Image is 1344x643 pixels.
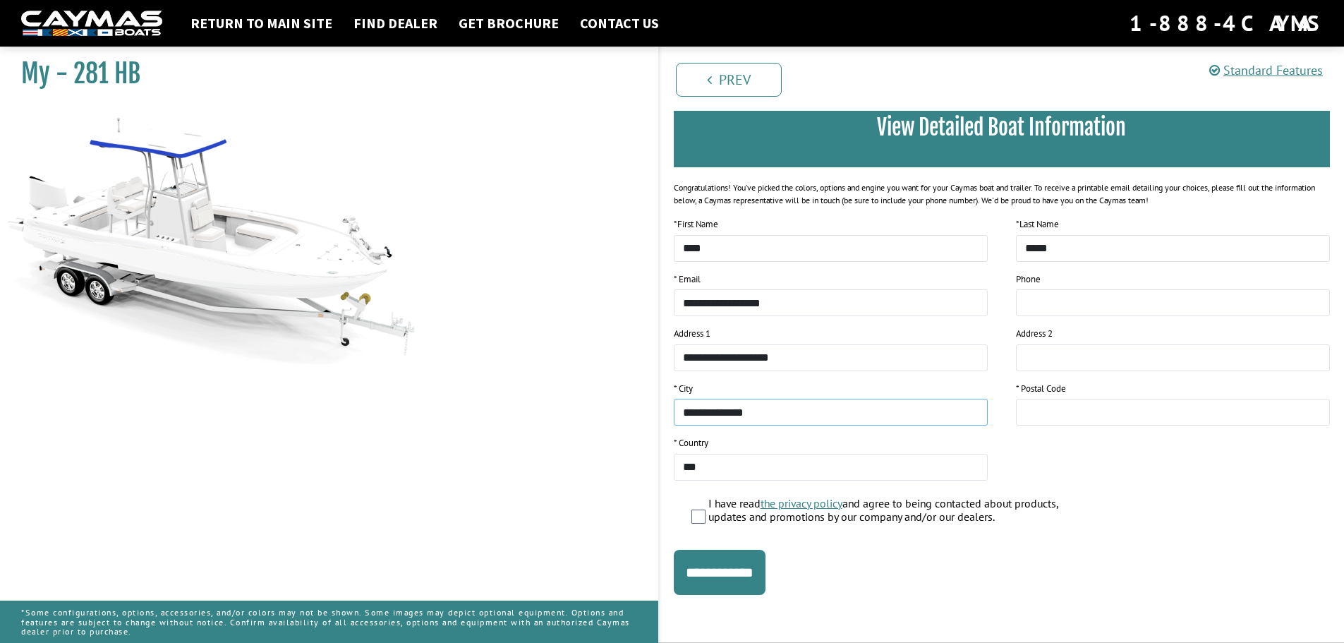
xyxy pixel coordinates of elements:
label: * Country [674,436,708,450]
p: *Some configurations, options, accessories, and/or colors may not be shown. Some images may depic... [21,601,637,643]
a: Standard Features [1209,62,1323,78]
a: Get Brochure [452,14,566,32]
a: Contact Us [573,14,666,32]
h1: My - 281 HB [21,58,623,90]
a: Find Dealer [346,14,444,32]
label: Address 1 [674,327,710,341]
label: * Email [674,272,701,287]
a: Prev [676,63,782,97]
label: Last Name [1016,217,1059,232]
h3: View Detailed Boat Information [695,114,1309,140]
label: * City [674,382,693,396]
img: white-logo-c9c8dbefe5ff5ceceb0f0178aa75bf4bb51f6bca0971e226c86eb53dfe498488.png [21,11,162,37]
div: 1-888-4CAYMAS [1130,8,1323,39]
label: I have read and agree to being contacted about products, updates and promotions by our company an... [708,497,1091,527]
label: * Postal Code [1016,382,1066,396]
a: Return to main site [183,14,339,32]
label: First Name [674,217,718,232]
a: the privacy policy [761,496,842,510]
label: Phone [1016,272,1041,287]
div: Congratulations! You’ve picked the colors, options and engine you want for your Caymas boat and t... [674,181,1331,207]
label: Address 2 [1016,327,1053,341]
